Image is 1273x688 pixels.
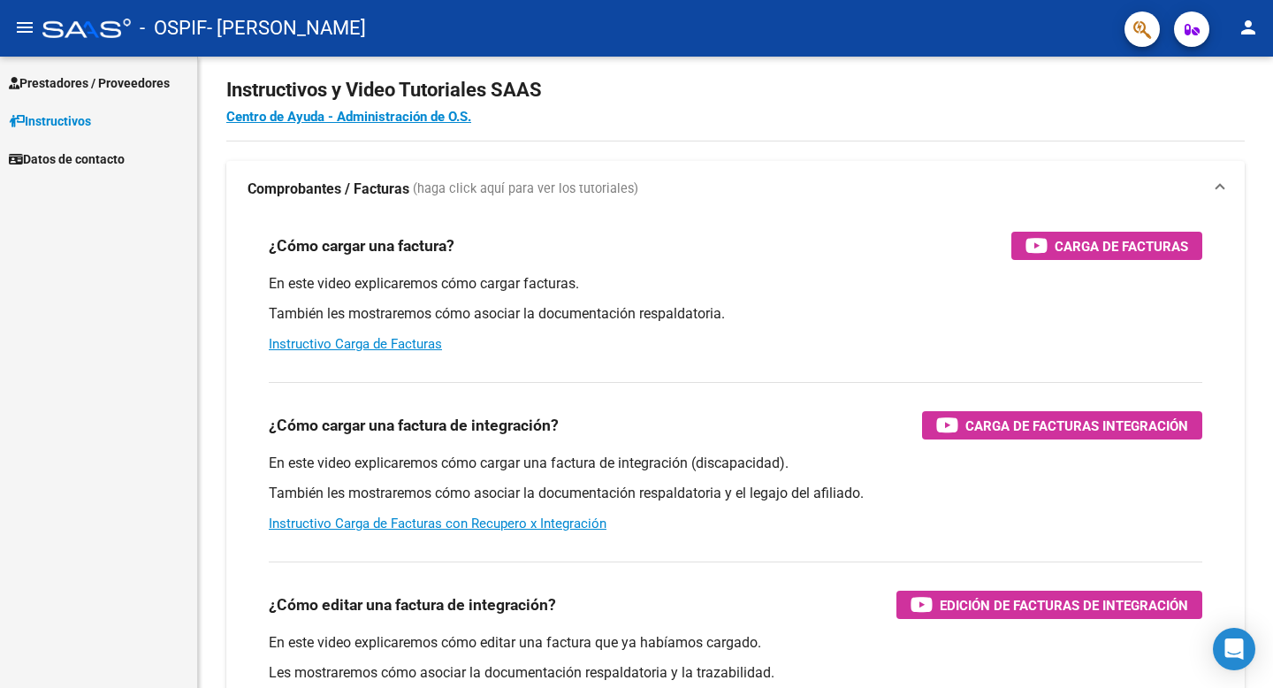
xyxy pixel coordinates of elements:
span: Carga de Facturas Integración [965,415,1188,437]
span: Edición de Facturas de integración [940,594,1188,616]
h3: ¿Cómo cargar una factura? [269,233,454,258]
p: En este video explicaremos cómo editar una factura que ya habíamos cargado. [269,633,1202,653]
p: En este video explicaremos cómo cargar una factura de integración (discapacidad). [269,454,1202,473]
button: Carga de Facturas [1011,232,1202,260]
div: Open Intercom Messenger [1213,628,1255,670]
button: Carga de Facturas Integración [922,411,1202,440]
a: Centro de Ayuda - Administración de O.S. [226,109,471,125]
a: Instructivo Carga de Facturas [269,336,442,352]
h3: ¿Cómo editar una factura de integración? [269,592,556,617]
mat-expansion-panel-header: Comprobantes / Facturas (haga click aquí para ver los tutoriales) [226,161,1245,218]
span: - OSPIF [140,9,207,48]
a: Instructivo Carga de Facturas con Recupero x Integración [269,516,606,531]
span: (haga click aquí para ver los tutoriales) [413,180,638,199]
mat-icon: menu [14,17,35,38]
span: Carga de Facturas [1055,235,1188,257]
p: Les mostraremos cómo asociar la documentación respaldatoria y la trazabilidad. [269,663,1202,683]
h3: ¿Cómo cargar una factura de integración? [269,413,559,438]
span: Instructivos [9,111,91,131]
h2: Instructivos y Video Tutoriales SAAS [226,73,1245,107]
p: También les mostraremos cómo asociar la documentación respaldatoria y el legajo del afiliado. [269,484,1202,503]
p: También les mostraremos cómo asociar la documentación respaldatoria. [269,304,1202,324]
span: - [PERSON_NAME] [207,9,366,48]
span: Prestadores / Proveedores [9,73,170,93]
mat-icon: person [1238,17,1259,38]
span: Datos de contacto [9,149,125,169]
button: Edición de Facturas de integración [896,591,1202,619]
strong: Comprobantes / Facturas [248,180,409,199]
p: En este video explicaremos cómo cargar facturas. [269,274,1202,294]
